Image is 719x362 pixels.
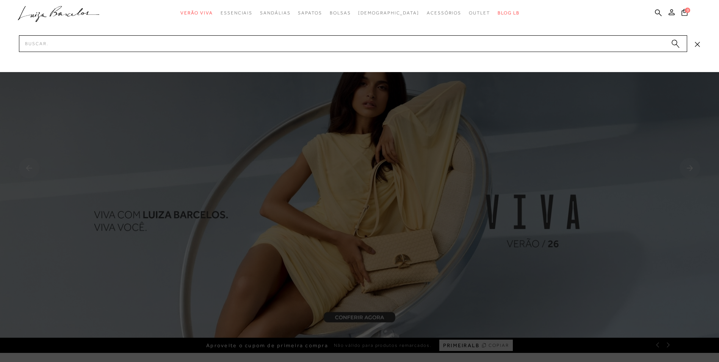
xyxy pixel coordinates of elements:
[298,10,322,16] span: Sapatos
[498,10,520,16] span: BLOG LB
[427,6,461,20] a: categoryNavScreenReaderText
[260,6,290,20] a: categoryNavScreenReaderText
[180,6,213,20] a: categoryNavScreenReaderText
[180,10,213,16] span: Verão Viva
[298,6,322,20] a: categoryNavScreenReaderText
[260,10,290,16] span: Sandálias
[498,6,520,20] a: BLOG LB
[330,10,351,16] span: Bolsas
[358,6,419,20] a: noSubCategoriesText
[330,6,351,20] a: categoryNavScreenReaderText
[358,10,419,16] span: [DEMOGRAPHIC_DATA]
[679,8,690,19] button: 0
[221,6,252,20] a: categoryNavScreenReaderText
[221,10,252,16] span: Essenciais
[427,10,461,16] span: Acessórios
[469,6,490,20] a: categoryNavScreenReaderText
[685,8,690,13] span: 0
[19,35,687,52] input: Buscar.
[469,10,490,16] span: Outlet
